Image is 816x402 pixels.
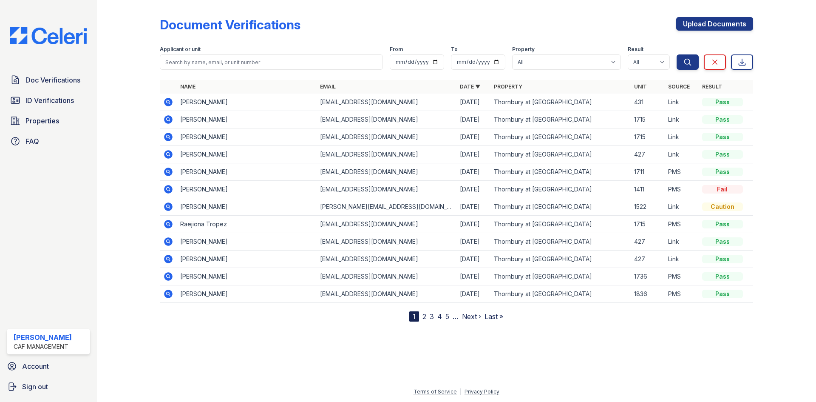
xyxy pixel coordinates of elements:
a: Upload Documents [676,17,753,31]
a: Unit [634,83,647,90]
td: [PERSON_NAME] [177,198,317,216]
td: [DATE] [456,163,490,181]
input: Search by name, email, or unit number [160,54,383,70]
a: Last » [484,312,503,321]
td: [PERSON_NAME] [177,233,317,251]
td: [PERSON_NAME] [177,251,317,268]
a: Email [320,83,336,90]
td: [EMAIL_ADDRESS][DOMAIN_NAME] [317,233,456,251]
td: PMS [665,268,699,285]
td: [DATE] [456,233,490,251]
td: 431 [631,94,665,111]
div: CAF Management [14,342,72,351]
td: PMS [665,163,699,181]
span: Doc Verifications [25,75,80,85]
td: [EMAIL_ADDRESS][DOMAIN_NAME] [317,251,456,268]
a: 2 [422,312,426,321]
div: Caution [702,202,743,211]
td: [EMAIL_ADDRESS][DOMAIN_NAME] [317,146,456,163]
td: Link [665,111,699,128]
div: Pass [702,220,743,228]
td: Raejiona Tropez [177,216,317,233]
td: [EMAIL_ADDRESS][DOMAIN_NAME] [317,94,456,111]
a: Terms of Service [414,388,457,395]
td: Link [665,251,699,268]
td: [PERSON_NAME] [177,111,317,128]
div: 1 [409,311,419,322]
td: [PERSON_NAME] [177,181,317,198]
button: Sign out [3,378,93,395]
label: Applicant or unit [160,46,201,53]
a: Next › [462,312,481,321]
td: Thornbury at [GEOGRAPHIC_DATA] [490,163,630,181]
td: 1711 [631,163,665,181]
div: | [460,388,462,395]
td: PMS [665,285,699,303]
td: [PERSON_NAME] [177,268,317,285]
td: [DATE] [456,216,490,233]
div: Pass [702,98,743,106]
td: [DATE] [456,94,490,111]
td: [EMAIL_ADDRESS][DOMAIN_NAME] [317,163,456,181]
td: Thornbury at [GEOGRAPHIC_DATA] [490,111,630,128]
td: [DATE] [456,251,490,268]
label: Result [628,46,643,53]
td: [DATE] [456,268,490,285]
span: … [453,311,459,322]
td: Thornbury at [GEOGRAPHIC_DATA] [490,285,630,303]
td: 1522 [631,198,665,216]
td: [EMAIL_ADDRESS][DOMAIN_NAME] [317,111,456,128]
td: Thornbury at [GEOGRAPHIC_DATA] [490,233,630,251]
td: 427 [631,251,665,268]
td: PMS [665,216,699,233]
div: Pass [702,237,743,246]
div: Pass [702,150,743,159]
a: Result [702,83,722,90]
td: [EMAIL_ADDRESS][DOMAIN_NAME] [317,128,456,146]
td: [PERSON_NAME] [177,94,317,111]
div: [PERSON_NAME] [14,332,72,342]
label: To [451,46,458,53]
td: [PERSON_NAME] [177,146,317,163]
td: Thornbury at [GEOGRAPHIC_DATA] [490,146,630,163]
a: Doc Verifications [7,71,90,88]
span: Sign out [22,382,48,392]
td: Thornbury at [GEOGRAPHIC_DATA] [490,251,630,268]
span: FAQ [25,136,39,146]
td: [DATE] [456,111,490,128]
td: [PERSON_NAME][EMAIL_ADDRESS][DOMAIN_NAME] [317,198,456,216]
a: Privacy Policy [465,388,499,395]
td: [EMAIL_ADDRESS][DOMAIN_NAME] [317,216,456,233]
td: 427 [631,146,665,163]
td: Link [665,198,699,216]
td: Thornbury at [GEOGRAPHIC_DATA] [490,198,630,216]
td: 1411 [631,181,665,198]
td: 1715 [631,128,665,146]
a: Date ▼ [460,83,480,90]
td: Link [665,94,699,111]
a: FAQ [7,133,90,150]
div: Pass [702,115,743,124]
td: 1736 [631,268,665,285]
td: [DATE] [456,128,490,146]
td: 1715 [631,111,665,128]
td: Thornbury at [GEOGRAPHIC_DATA] [490,94,630,111]
td: [DATE] [456,285,490,303]
span: Account [22,361,49,371]
td: Link [665,233,699,251]
a: 5 [445,312,449,321]
label: Property [512,46,535,53]
div: Pass [702,168,743,176]
div: Pass [702,290,743,298]
td: 1836 [631,285,665,303]
a: Properties [7,112,90,129]
td: [PERSON_NAME] [177,163,317,181]
span: Properties [25,116,59,126]
a: Name [180,83,195,90]
td: [EMAIL_ADDRESS][DOMAIN_NAME] [317,181,456,198]
td: [PERSON_NAME] [177,128,317,146]
div: Pass [702,133,743,141]
td: PMS [665,181,699,198]
a: Account [3,358,93,375]
td: Thornbury at [GEOGRAPHIC_DATA] [490,268,630,285]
